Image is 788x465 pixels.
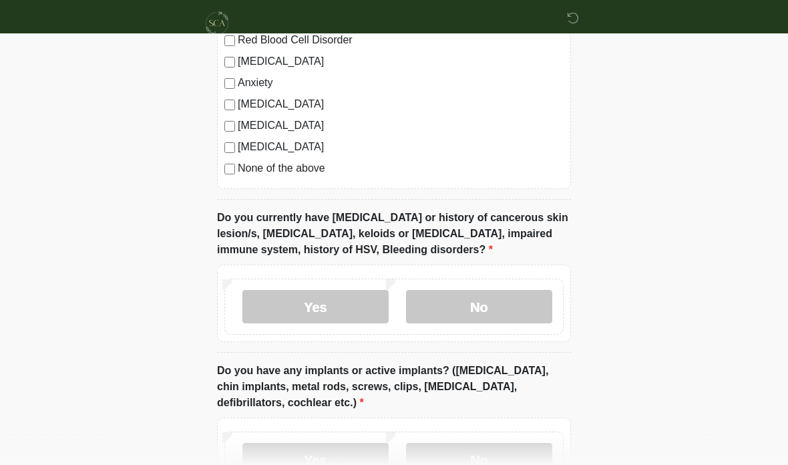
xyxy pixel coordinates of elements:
input: [MEDICAL_DATA] [224,57,235,67]
input: [MEDICAL_DATA] [224,100,235,110]
label: Yes [242,290,389,323]
label: [MEDICAL_DATA] [238,139,564,155]
input: [MEDICAL_DATA] [224,142,235,153]
img: Skinchic Dallas Logo [204,10,230,37]
label: No [406,290,552,323]
input: [MEDICAL_DATA] [224,121,235,132]
input: None of the above [224,164,235,174]
label: [MEDICAL_DATA] [238,96,564,112]
label: Do you currently have [MEDICAL_DATA] or history of cancerous skin lesion/s, [MEDICAL_DATA], keloi... [217,210,571,258]
label: None of the above [238,160,564,176]
label: [MEDICAL_DATA] [238,53,564,69]
label: Do you have any implants or active implants? ([MEDICAL_DATA], chin implants, metal rods, screws, ... [217,363,571,411]
input: Anxiety [224,78,235,89]
label: [MEDICAL_DATA] [238,118,564,134]
label: Anxiety [238,75,564,91]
